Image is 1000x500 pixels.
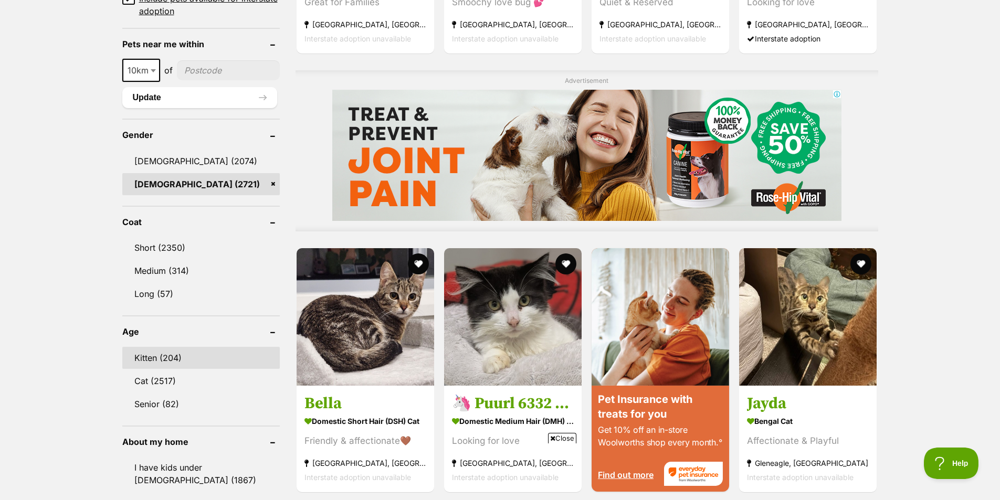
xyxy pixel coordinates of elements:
[122,130,280,140] header: Gender
[548,433,576,443] span: Close
[739,248,877,386] img: Jayda - Bengal Cat
[599,17,721,31] strong: [GEOGRAPHIC_DATA], [GEOGRAPHIC_DATA]
[444,385,582,492] a: 🦄 Puurl 6332 🦄 Domestic Medium Hair (DMH) Cat Looking for love [GEOGRAPHIC_DATA], [GEOGRAPHIC_DAT...
[122,173,280,195] a: [DEMOGRAPHIC_DATA] (2721)
[599,34,706,43] span: Interstate adoption unavailable
[177,60,280,80] input: postcode
[851,253,872,274] button: favourite
[304,472,411,481] span: Interstate adoption unavailable
[122,327,280,336] header: Age
[122,437,280,446] header: About my home
[309,448,691,495] iframe: Advertisement
[304,17,426,31] strong: [GEOGRAPHIC_DATA], [GEOGRAPHIC_DATA]
[747,393,869,413] h3: Jayda
[747,17,869,31] strong: [GEOGRAPHIC_DATA], [GEOGRAPHIC_DATA]
[444,248,582,386] img: 🦄 Puurl 6332 🦄 - Domestic Medium Hair (DMH) Cat
[747,433,869,448] div: Affectionate & Playful
[747,413,869,428] strong: Bengal Cat
[122,456,280,491] a: I have kids under [DEMOGRAPHIC_DATA] (1867)
[332,90,841,221] iframe: Advertisement
[555,253,576,274] button: favourite
[122,237,280,259] a: Short (2350)
[747,472,854,481] span: Interstate adoption unavailable
[747,455,869,470] strong: Gleneagle, [GEOGRAPHIC_DATA]
[408,253,429,274] button: favourite
[304,433,426,448] div: Friendly & affectionate🤎
[304,34,411,43] span: Interstate adoption unavailable
[297,385,434,492] a: Bella Domestic Short Hair (DSH) Cat Friendly & affectionate🤎 [GEOGRAPHIC_DATA], [GEOGRAPHIC_DATA]...
[747,31,869,46] div: Interstate adoption
[297,248,434,386] img: Bella - Domestic Short Hair (DSH) Cat
[452,433,574,448] div: Looking for love
[304,413,426,428] strong: Domestic Short Hair (DSH) Cat
[122,39,280,49] header: Pets near me within
[452,34,559,43] span: Interstate adoption unavailable
[122,393,280,415] a: Senior (82)
[122,59,160,82] span: 10km
[304,455,426,470] strong: [GEOGRAPHIC_DATA], [GEOGRAPHIC_DATA]
[122,370,280,392] a: Cat (2517)
[122,217,280,227] header: Coat
[924,448,979,479] iframe: Help Scout Beacon - Open
[122,87,277,108] button: Update
[122,347,280,369] a: Kitten (204)
[122,283,280,305] a: Long (57)
[452,413,574,428] strong: Domestic Medium Hair (DMH) Cat
[296,70,878,231] div: Advertisement
[452,17,574,31] strong: [GEOGRAPHIC_DATA], [GEOGRAPHIC_DATA]
[122,150,280,172] a: [DEMOGRAPHIC_DATA] (2074)
[164,64,173,77] span: of
[304,393,426,413] h3: Bella
[739,385,877,492] a: Jayda Bengal Cat Affectionate & Playful Gleneagle, [GEOGRAPHIC_DATA] Interstate adoption unavailable
[452,393,574,413] h3: 🦄 Puurl 6332 🦄
[122,260,280,282] a: Medium (314)
[123,63,159,78] span: 10km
